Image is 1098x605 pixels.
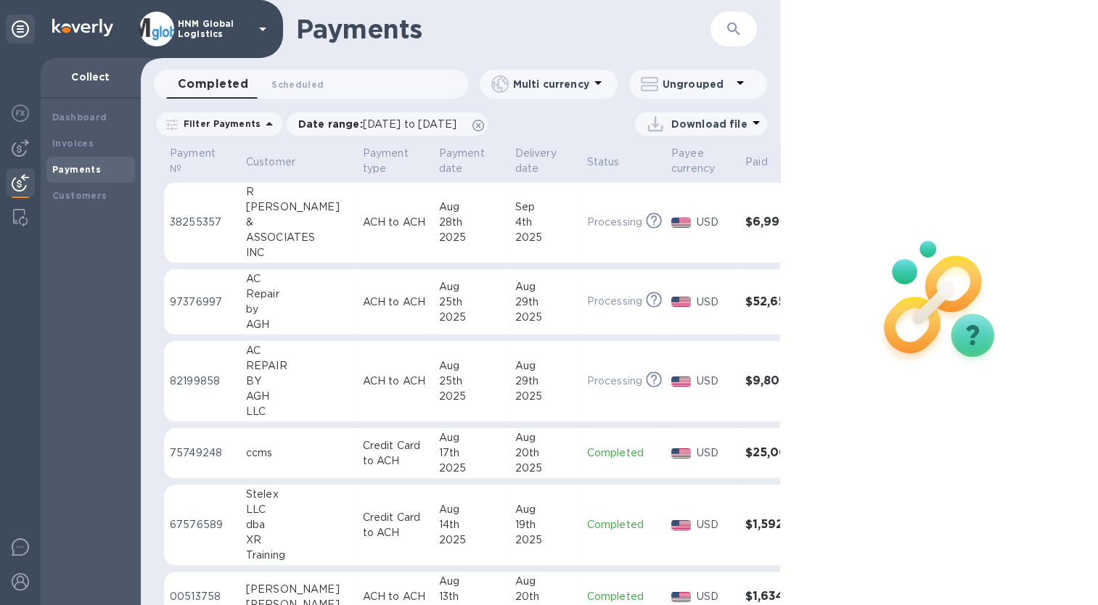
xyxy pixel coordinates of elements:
span: Scheduled [271,77,324,92]
p: Payment № [170,146,216,176]
div: Aug [439,502,504,517]
div: Aug [515,502,575,517]
p: Payment type [363,146,409,176]
p: Status [587,155,620,170]
div: INC [246,245,351,260]
div: Training [246,548,351,563]
div: Aug [439,574,504,589]
div: Repair [246,287,351,302]
div: Aug [515,574,575,589]
h3: $25,000.00 [745,446,816,460]
span: Payment № [170,146,234,176]
p: Processing [587,374,642,389]
p: Completed [587,589,660,604]
div: AC [246,343,351,358]
p: Processing [587,294,642,309]
div: dba [246,517,351,532]
div: 2025 [439,532,504,548]
div: Date range:[DATE] to [DATE] [287,112,488,136]
div: Unpin categories [6,15,35,44]
span: Payee currency [671,146,734,176]
div: Aug [439,279,504,295]
p: USD [697,295,734,310]
p: Filter Payments [178,118,261,130]
span: [DATE] to [DATE] [363,118,456,130]
p: 75749248 [170,445,234,461]
p: USD [697,517,734,532]
span: Payment type [363,146,427,176]
div: 19th [515,517,575,532]
p: USD [697,215,734,230]
span: Status [587,155,639,170]
p: 97376997 [170,295,234,310]
div: LLC [246,404,351,419]
div: Aug [439,430,504,445]
img: Logo [52,19,113,36]
div: 17th [439,445,504,461]
div: 2025 [439,461,504,476]
div: 29th [515,295,575,310]
div: 2025 [515,532,575,548]
p: HNM Global Logistics [178,19,250,39]
div: Aug [439,358,504,374]
p: Paid [745,155,768,170]
img: USD [671,448,691,458]
div: AC [246,271,351,287]
h3: $9,806.62 [745,374,816,388]
p: Collect [52,70,129,84]
div: R [246,184,351,199]
p: 67576589 [170,517,234,532]
p: USD [697,445,734,461]
span: Customer [246,155,314,170]
img: USD [671,297,691,307]
div: 28th [439,215,504,230]
img: USD [671,376,691,387]
p: Credit Card to ACH [363,510,427,540]
p: Delivery date [515,146,557,176]
div: 2025 [439,230,504,245]
div: AGH [246,389,351,404]
div: XR [246,532,351,548]
p: 00513758 [170,589,234,604]
h3: $6,995.00 [745,215,816,229]
h1: Payments [296,14,665,44]
span: Payment date [439,146,504,176]
p: USD [697,374,734,389]
div: 20th [515,445,575,461]
div: BY [246,374,351,389]
p: ACH to ACH [363,295,427,310]
div: 2025 [439,310,504,325]
div: Aug [515,430,575,445]
b: Payments [52,164,101,175]
h3: $52,650.03 [745,295,816,309]
p: 38255357 [170,215,234,230]
div: AGH [246,317,351,332]
div: 2025 [439,389,504,404]
div: 25th [439,374,504,389]
div: LLC [246,502,351,517]
div: Aug [515,358,575,374]
p: Multi currency [513,77,589,91]
div: 2025 [515,310,575,325]
div: [PERSON_NAME] [246,199,351,215]
div: 4th [515,215,575,230]
p: ACH to ACH [363,374,427,389]
span: Paid [745,155,787,170]
p: Date range : [298,117,464,131]
div: Sep [515,199,575,215]
div: ccms [246,445,351,461]
b: Dashboard [52,112,107,123]
p: Completed [587,517,660,532]
p: ACH to ACH [363,215,427,230]
span: Completed [178,74,248,94]
div: by [246,302,351,317]
p: USD [697,589,734,604]
img: USD [671,592,691,602]
p: Credit Card to ACH [363,438,427,469]
p: 82199858 [170,374,234,389]
p: Payment date [439,146,485,176]
img: USD [671,218,691,228]
p: Download file [671,117,747,131]
div: [PERSON_NAME] [246,582,351,597]
div: 14th [439,517,504,532]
